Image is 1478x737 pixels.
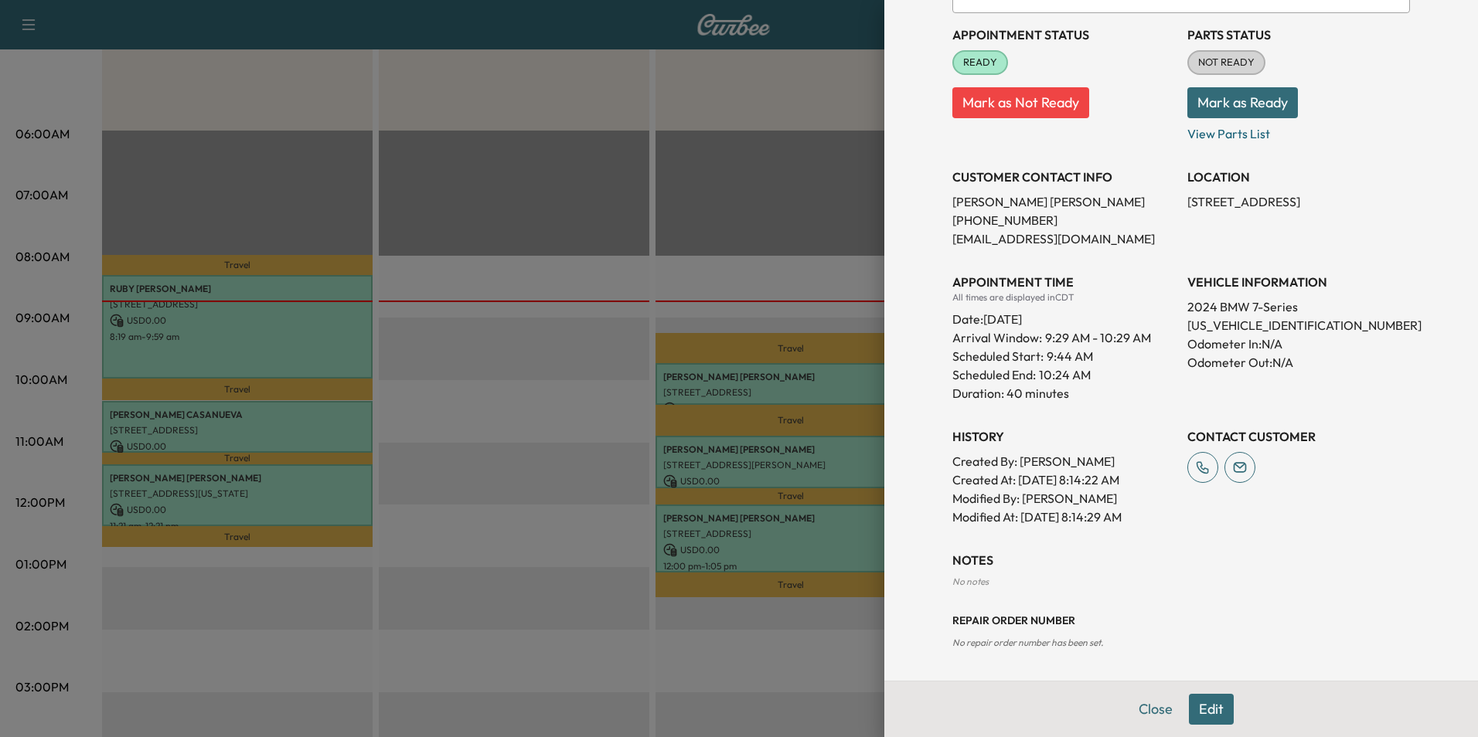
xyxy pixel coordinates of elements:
button: Close [1129,694,1183,725]
h3: CONTACT CUSTOMER [1187,427,1410,446]
button: Mark as Ready [1187,87,1298,118]
h3: NOTES [952,551,1410,569]
p: Odometer Out: N/A [1187,353,1410,372]
p: Scheduled Start: [952,347,1044,365]
span: READY [954,55,1006,70]
h3: APPOINTMENT TIME [952,273,1175,291]
p: Modified By : [PERSON_NAME] [952,489,1175,508]
p: Duration: 40 minutes [952,384,1175,402]
p: [PHONE_NUMBER] [952,211,1175,229]
p: Created At : [DATE] 8:14:22 AM [952,470,1175,489]
h3: Parts Status [1187,25,1410,44]
p: 2024 BMW 7-Series [1187,297,1410,316]
div: Date: [DATE] [952,304,1175,328]
p: 9:44 AM [1047,347,1093,365]
span: No repair order number has been set. [952,637,1103,648]
p: [US_VEHICLE_IDENTIFICATION_NUMBER] [1187,316,1410,335]
p: 10:24 AM [1039,365,1091,384]
h3: Appointment Status [952,25,1175,44]
span: NOT READY [1189,55,1264,70]
p: View Parts List [1187,118,1410,143]
h3: Repair Order number [952,613,1410,628]
p: Odometer In: N/A [1187,335,1410,353]
h3: CUSTOMER CONTACT INFO [952,168,1175,186]
p: [STREET_ADDRESS] [1187,192,1410,211]
div: No notes [952,576,1410,588]
p: Scheduled End: [952,365,1036,384]
h3: VEHICLE INFORMATION [1187,273,1410,291]
h3: LOCATION [1187,168,1410,186]
span: 9:29 AM - 10:29 AM [1045,328,1151,347]
div: All times are displayed in CDT [952,291,1175,304]
h3: History [952,427,1175,446]
button: Mark as Not Ready [952,87,1089,118]
p: Created By : [PERSON_NAME] [952,452,1175,470]
p: [EMAIL_ADDRESS][DOMAIN_NAME] [952,229,1175,248]
p: Arrival Window: [952,328,1175,347]
p: Modified At : [DATE] 8:14:29 AM [952,508,1175,526]
button: Edit [1189,694,1234,725]
p: [PERSON_NAME] [PERSON_NAME] [952,192,1175,211]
